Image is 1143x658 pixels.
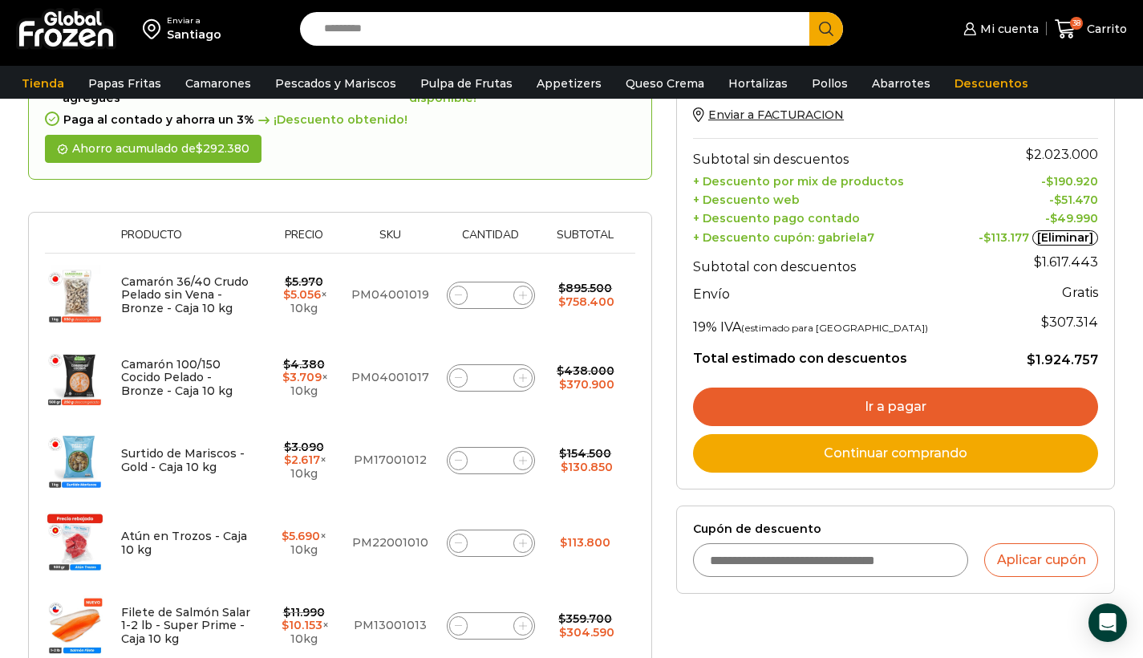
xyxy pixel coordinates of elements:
[283,287,321,302] bdi: 5.056
[80,68,169,99] a: Papas Fritas
[693,339,965,369] th: Total estimado con descuentos
[480,367,502,389] input: Product quantity
[693,108,844,122] a: Enviar a FACTURACION
[264,419,343,502] td: × 10kg
[283,605,325,619] bdi: 11.990
[809,12,843,46] button: Search button
[285,274,292,289] span: $
[558,281,565,295] span: $
[984,543,1098,577] button: Aplicar cupón
[1083,21,1127,37] span: Carrito
[121,446,245,474] a: Surtido de Mariscos - Gold - Caja 10 kg
[167,15,221,26] div: Enviar a
[693,246,965,278] th: Subtotal con descuentos
[560,535,567,550] span: $
[959,13,1038,45] a: Mi cuenta
[282,529,320,543] bdi: 5.690
[284,453,291,467] span: $
[557,364,614,378] bdi: 438.000
[1050,211,1098,225] bdi: 49.990
[196,141,203,156] span: $
[1055,10,1127,48] a: 38 Carrito
[480,284,502,307] input: Product quantity
[1026,147,1098,162] bdi: 2.023.000
[965,207,1098,225] td: -
[1050,211,1057,225] span: $
[121,605,250,647] a: Filete de Salmón Salar 1-2 lb - Super Prime - Caja 10 kg
[983,230,991,245] span: $
[1041,315,1049,330] span: $
[693,225,965,246] th: + Descuento cupón: gabriela7
[558,611,612,626] bdi: 359.700
[543,229,627,254] th: Subtotal
[282,618,322,632] bdi: 10.153
[558,281,612,295] bdi: 895.500
[558,294,565,309] span: $
[693,522,1098,536] label: Cupón de descuento
[1027,352,1036,368] span: $
[965,189,1098,208] td: -
[1062,285,1098,300] strong: Gratis
[720,68,796,99] a: Hortalizas
[1034,254,1098,270] bdi: 1.617.443
[976,21,1039,37] span: Mi cuenta
[1034,254,1042,270] span: $
[196,141,249,156] bdi: 292.380
[264,502,343,584] td: × 10kg
[618,68,712,99] a: Queso Crema
[177,68,259,99] a: Camarones
[480,449,502,472] input: Product quantity
[264,229,343,254] th: Precio
[529,68,610,99] a: Appetizers
[143,15,167,43] img: address-field-icon.svg
[559,446,611,461] bdi: 154.500
[480,615,502,637] input: Product quantity
[264,254,343,337] td: × 10kg
[283,357,325,372] bdi: 4.380
[1027,352,1098,368] bdi: 1.924.757
[285,274,323,289] bdi: 5.970
[121,357,233,399] a: Camarón 100/150 Cocido Pelado - Bronze - Caja 10 kg
[693,434,1098,473] a: Continuar comprando
[864,68,938,99] a: Abarrotes
[284,440,291,454] span: $
[1046,174,1098,189] bdi: 190.920
[1088,603,1127,642] div: Open Intercom Messenger
[121,274,249,316] a: Camarón 36/40 Crudo Pelado sin Vena - Bronze - Caja 10 kg
[559,625,614,640] bdi: 304.590
[559,377,614,392] bdi: 370.900
[45,135,261,163] div: Ahorro acumulado de
[561,460,568,474] span: $
[254,113,407,127] span: ¡Descuento obtenido!
[983,230,1029,245] span: 113.177
[561,460,613,474] bdi: 130.850
[283,357,290,372] span: $
[557,364,564,378] span: $
[121,529,247,557] a: Atún en Trozos - Caja 10 kg
[804,68,856,99] a: Pollos
[438,229,544,254] th: Cantidad
[282,370,322,384] bdi: 3.709
[480,532,502,554] input: Product quantity
[693,307,965,339] th: 19% IVA
[264,336,343,419] td: × 10kg
[1054,193,1098,207] bdi: 51.470
[282,370,290,384] span: $
[412,68,521,99] a: Pulpa de Frutas
[282,529,289,543] span: $
[267,68,404,99] a: Pescados y Mariscos
[965,225,1098,246] td: -
[558,611,565,626] span: $
[693,189,965,208] th: + Descuento web
[693,139,965,171] th: Subtotal sin descuentos
[693,207,965,225] th: + Descuento pago contado
[965,171,1098,189] td: -
[343,419,438,502] td: PM17001012
[343,229,438,254] th: Sku
[946,68,1036,99] a: Descuentos
[1041,315,1098,330] span: 307.314
[558,294,614,309] bdi: 758.400
[284,453,320,467] bdi: 2.617
[693,388,1098,426] a: Ir a pagar
[284,440,324,454] bdi: 3.090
